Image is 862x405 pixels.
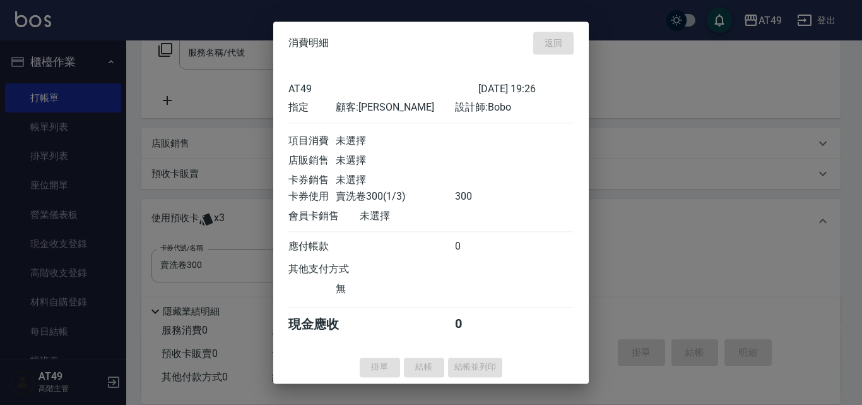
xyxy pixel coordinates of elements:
[288,83,478,95] div: AT49
[288,37,329,49] span: 消費明細
[336,174,454,187] div: 未選擇
[288,190,336,203] div: 卡券使用
[288,210,360,223] div: 會員卡銷售
[288,240,336,253] div: 應付帳款
[455,101,574,114] div: 設計師: Bobo
[336,135,454,148] div: 未選擇
[288,174,336,187] div: 卡券銷售
[360,210,478,223] div: 未選擇
[288,135,336,148] div: 項目消費
[288,101,336,114] div: 指定
[288,316,360,333] div: 現金應收
[336,101,454,114] div: 顧客: [PERSON_NAME]
[455,316,502,333] div: 0
[455,190,502,203] div: 300
[336,154,454,167] div: 未選擇
[288,154,336,167] div: 店販銷售
[336,282,454,296] div: 無
[336,190,454,203] div: 賣洗卷300(1/3)
[288,263,384,276] div: 其他支付方式
[455,240,502,253] div: 0
[478,83,574,95] div: [DATE] 19:26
